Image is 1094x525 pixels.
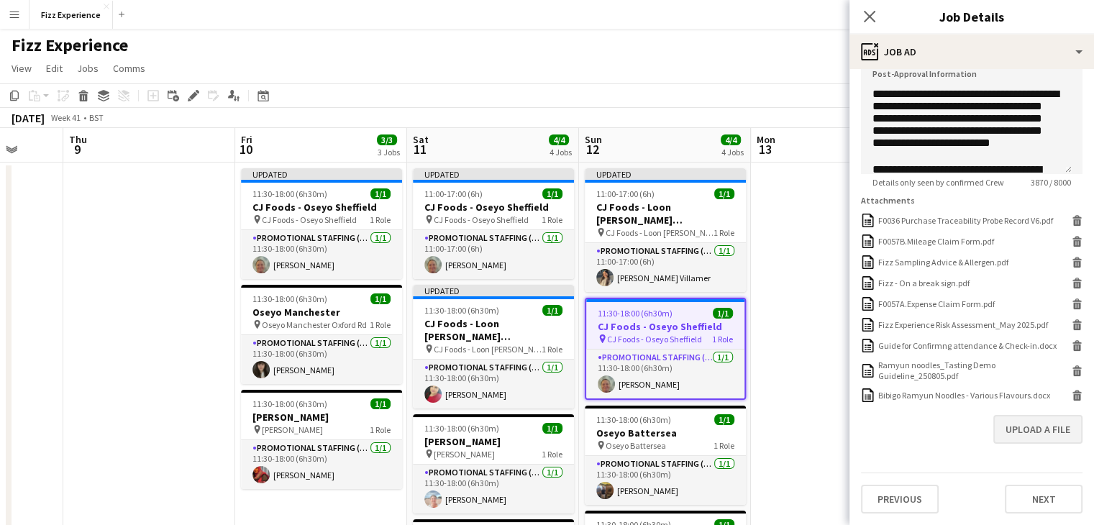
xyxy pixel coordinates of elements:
div: 11:30-18:00 (6h30m)1/1Oseyo Battersea Oseyo Battersea1 RolePromotional Staffing (Brand Ambassador... [585,406,746,505]
span: 1 Role [714,440,734,451]
span: 1 Role [370,319,391,330]
span: Fri [241,133,252,146]
span: Details only seen by confirmed Crew [861,177,1016,188]
span: 1 Role [714,227,734,238]
span: 1 Role [542,449,562,460]
span: 1/1 [370,293,391,304]
div: Fizz Experience Risk Assessment_May 2025.pdf [878,319,1048,330]
div: BST [89,112,104,123]
app-job-card: Updated11:00-17:00 (6h)1/1CJ Foods - Loon [PERSON_NAME] [GEOGRAPHIC_DATA] CJ Foods - Loon [PERSON... [585,168,746,292]
button: Upload a file [993,415,1082,444]
div: 3 Jobs [378,147,400,157]
div: [DATE] [12,111,45,125]
div: Updated [413,285,574,296]
span: 1 Role [542,344,562,355]
div: Job Ad [849,35,1094,69]
span: 1 Role [712,334,733,344]
div: Updated [585,168,746,180]
span: 13 [755,141,775,157]
div: Bibigo Ramyun Noodles - Various Flavours.docx [878,390,1050,401]
app-job-card: 11:30-18:00 (6h30m)1/1CJ Foods - Oseyo Sheffield CJ Foods - Oseyo Sheffield1 RolePromotional Staf... [585,298,746,400]
span: 1/1 [713,308,733,319]
span: 3/3 [377,134,397,145]
h3: CJ Foods - Oseyo Sheffield [586,320,744,333]
span: 12 [583,141,602,157]
span: [PERSON_NAME] [434,449,495,460]
span: Sat [413,133,429,146]
span: 1/1 [714,414,734,425]
app-job-card: Updated11:00-17:00 (6h)1/1CJ Foods - Oseyo Sheffield CJ Foods - Oseyo Sheffield1 RolePromotional ... [413,168,574,279]
span: CJ Foods - Oseyo Sheffield [434,214,529,225]
span: CJ Foods - Oseyo Sheffield [262,214,357,225]
span: 11:30-18:00 (6h30m) [598,308,673,319]
span: 1/1 [542,305,562,316]
h3: CJ Foods - Oseyo Sheffield [413,201,574,214]
app-card-role: Promotional Staffing (Brand Ambassadors)1/111:00-17:00 (6h)[PERSON_NAME] [413,230,574,279]
h3: Oseyo Battersea [585,426,746,439]
h3: CJ Foods - Loon [PERSON_NAME] [GEOGRAPHIC_DATA] [585,201,746,227]
app-job-card: 11:30-18:00 (6h30m)1/1[PERSON_NAME] [PERSON_NAME]1 RolePromotional Staffing (Brand Ambassadors)1/... [241,390,402,489]
label: Attachments [861,195,915,206]
app-card-role: Promotional Staffing (Brand Ambassadors)1/111:00-17:00 (6h)[PERSON_NAME] Villamer [585,243,746,292]
span: Mon [757,133,775,146]
button: Fizz Experience [29,1,113,29]
app-card-role: Promotional Staffing (Brand Ambassadors)1/111:30-18:00 (6h30m)[PERSON_NAME] [413,465,574,513]
a: View [6,59,37,78]
span: Week 41 [47,112,83,123]
h3: [PERSON_NAME] [413,435,574,448]
span: 11:30-18:00 (6h30m) [252,293,327,304]
span: 1 Role [370,424,391,435]
app-card-role: Promotional Staffing (Brand Ambassadors)1/111:30-18:00 (6h30m)[PERSON_NAME] [241,335,402,384]
span: 1/1 [370,188,391,199]
span: Sun [585,133,602,146]
span: 4/4 [549,134,569,145]
span: 1/1 [370,398,391,409]
h3: Job Details [849,7,1094,26]
div: 4 Jobs [550,147,572,157]
div: 4 Jobs [721,147,744,157]
app-card-role: Promotional Staffing (Brand Ambassadors)1/111:30-18:00 (6h30m)[PERSON_NAME] [241,440,402,489]
app-card-role: Promotional Staffing (Brand Ambassadors)1/111:30-18:00 (6h30m)[PERSON_NAME] [241,230,402,279]
div: Guide for Confirmng attendance & Check-in.docx [878,340,1057,351]
span: 3870 / 8000 [1019,177,1082,188]
div: Updated [413,168,574,180]
span: 1/1 [714,188,734,199]
span: 1 Role [542,214,562,225]
h1: Fizz Experience [12,35,128,56]
div: Updated11:30-18:00 (6h30m)1/1CJ Foods - Oseyo Sheffield CJ Foods - Oseyo Sheffield1 RolePromotion... [241,168,402,279]
span: CJ Foods - Loon [PERSON_NAME] [GEOGRAPHIC_DATA] [606,227,714,238]
h3: CJ Foods - Oseyo Sheffield [241,201,402,214]
span: 10 [239,141,252,157]
span: 11:00-17:00 (6h) [424,188,483,199]
h3: [PERSON_NAME] [241,411,402,424]
span: 1/1 [542,188,562,199]
span: 11:30-18:00 (6h30m) [596,414,671,425]
div: F0057B.Mileage Claim Form.pdf [878,236,994,247]
span: Jobs [77,62,99,75]
app-card-role: Promotional Staffing (Brand Ambassadors)1/111:30-18:00 (6h30m)[PERSON_NAME] [586,350,744,398]
app-job-card: 11:30-18:00 (6h30m)1/1[PERSON_NAME] [PERSON_NAME]1 RolePromotional Staffing (Brand Ambassadors)1/... [413,414,574,513]
span: 4/4 [721,134,741,145]
span: CJ Foods - Loon [PERSON_NAME] [GEOGRAPHIC_DATA] [434,344,542,355]
span: 9 [67,141,87,157]
span: 11:30-18:00 (6h30m) [252,398,327,409]
span: 11:30-18:00 (6h30m) [252,188,327,199]
a: Jobs [71,59,104,78]
span: 1/1 [542,423,562,434]
button: Next [1005,485,1082,513]
app-card-role: Promotional Staffing (Brand Ambassadors)1/111:30-18:00 (6h30m)[PERSON_NAME] [585,456,746,505]
span: Oseyo Battersea [606,440,666,451]
span: 11:30-18:00 (6h30m) [424,423,499,434]
div: Updated [241,168,402,180]
span: View [12,62,32,75]
app-job-card: Updated11:30-18:00 (6h30m)1/1CJ Foods - Loon [PERSON_NAME] [GEOGRAPHIC_DATA] CJ Foods - Loon [PER... [413,285,574,408]
a: Comms [107,59,151,78]
span: 11:30-18:00 (6h30m) [424,305,499,316]
div: Fizz - On a break sign.pdf [878,278,970,288]
app-card-role: Promotional Staffing (Brand Ambassadors)1/111:30-18:00 (6h30m)[PERSON_NAME] [413,360,574,408]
